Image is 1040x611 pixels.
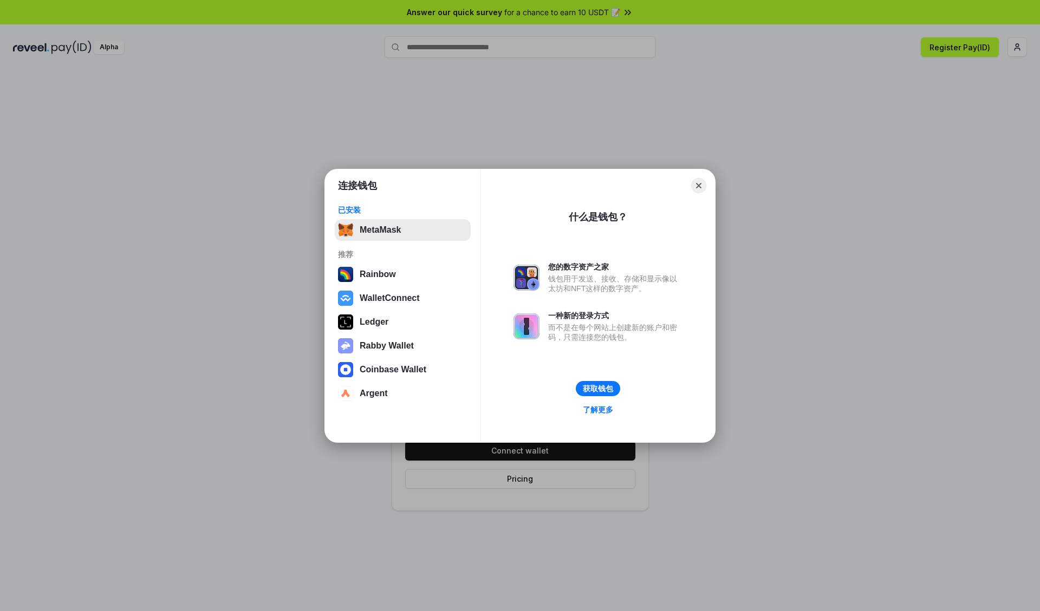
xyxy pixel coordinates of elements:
[338,386,353,401] img: svg+xml,%3Csvg%20width%3D%2228%22%20height%3D%2228%22%20viewBox%3D%220%200%2028%2028%22%20fill%3D...
[338,362,353,377] img: svg+xml,%3Csvg%20width%3D%2228%22%20height%3D%2228%22%20viewBox%3D%220%200%2028%2028%22%20fill%3D...
[360,341,414,351] div: Rabby Wallet
[338,179,377,192] h1: 连接钱包
[338,291,353,306] img: svg+xml,%3Csvg%20width%3D%2228%22%20height%3D%2228%22%20viewBox%3D%220%200%2028%2028%22%20fill%3D...
[360,317,388,327] div: Ledger
[576,403,620,417] a: 了解更多
[335,335,471,357] button: Rabby Wallet
[338,338,353,353] img: svg+xml,%3Csvg%20xmlns%3D%22http%3A%2F%2Fwww.w3.org%2F2000%2Fsvg%22%20fill%3D%22none%22%20viewBox...
[338,222,353,238] img: svg+xml,%3Csvg%20fill%3D%22none%22%20height%3D%2233%22%20viewBox%3D%220%200%2035%2033%22%20width%...
[338,249,467,259] div: 推荐
[548,323,682,342] div: 而不是在每个网站上创建新的账户和密码，只需连接您的钱包。
[360,293,420,303] div: WalletConnect
[360,270,396,279] div: Rainbow
[360,365,426,375] div: Coinbase Wallet
[338,205,467,215] div: 已安装
[513,313,539,339] img: svg+xml,%3Csvg%20xmlns%3D%22http%3A%2F%2Fwww.w3.org%2F2000%2Fsvg%22%20fill%3D%22none%22%20viewBox...
[335,287,471,309] button: WalletConnect
[360,389,388,398] div: Argent
[335,311,471,333] button: Ledger
[335,219,471,241] button: MetaMask
[548,262,682,272] div: 您的数字资产之家
[338,267,353,282] img: svg+xml,%3Csvg%20width%3D%22120%22%20height%3D%22120%22%20viewBox%3D%220%200%20120%20120%22%20fil...
[569,211,627,224] div: 什么是钱包？
[335,264,471,285] button: Rainbow
[360,225,401,235] div: MetaMask
[513,265,539,291] img: svg+xml,%3Csvg%20xmlns%3D%22http%3A%2F%2Fwww.w3.org%2F2000%2Fsvg%22%20fill%3D%22none%22%20viewBox...
[583,384,613,393] div: 获取钱包
[335,359,471,380] button: Coinbase Wallet
[583,405,613,415] div: 了解更多
[548,311,682,320] div: 一种新的登录方式
[576,381,620,396] button: 获取钱包
[338,314,353,330] img: svg+xml,%3Csvg%20xmlns%3D%22http%3A%2F%2Fwww.w3.org%2F2000%2Fsvg%22%20width%3D%2228%22%20height%3...
[691,178,706,193] button: Close
[335,383,471,404] button: Argent
[548,274,682,293] div: 钱包用于发送、接收、存储和显示像以太坊和NFT这样的数字资产。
